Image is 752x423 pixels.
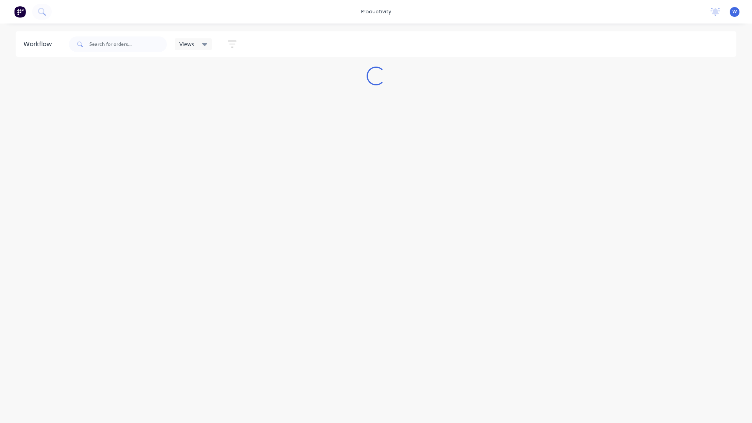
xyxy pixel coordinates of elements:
[357,6,395,18] div: productivity
[732,8,737,15] span: W
[89,36,167,52] input: Search for orders...
[23,40,56,49] div: Workflow
[14,6,26,18] img: Factory
[179,40,194,48] span: Views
